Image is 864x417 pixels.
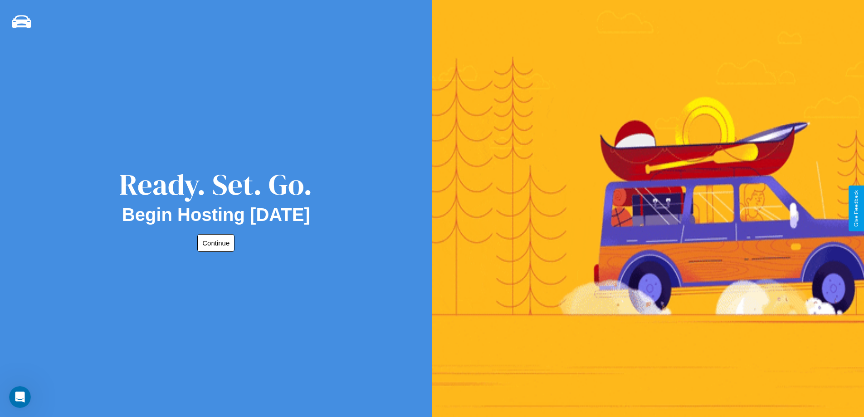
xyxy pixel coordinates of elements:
h2: Begin Hosting [DATE] [122,205,310,225]
div: Give Feedback [853,190,859,227]
button: Continue [197,234,234,252]
iframe: Intercom live chat [9,386,31,408]
div: Ready. Set. Go. [119,164,312,205]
